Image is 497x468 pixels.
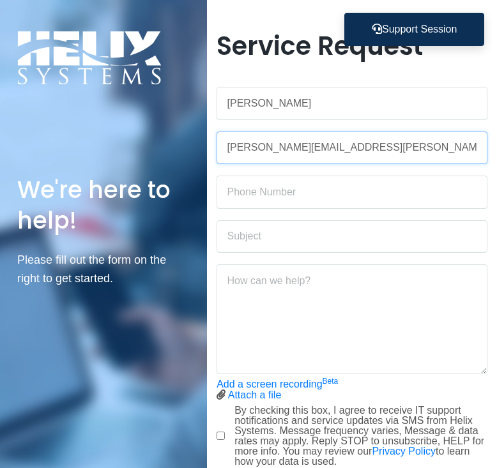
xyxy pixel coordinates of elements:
[217,132,487,165] input: Work Email
[372,446,436,457] a: Privacy Policy
[344,13,484,46] button: Support Session
[217,87,487,120] input: Name
[234,405,487,467] label: By checking this box, I agree to receive IT support notifications and service updates via SMS fro...
[228,389,282,400] a: Attach a file
[217,176,487,209] input: Phone Number
[217,379,338,389] a: Add a screen recordingBeta
[217,220,487,253] input: Subject
[17,31,162,85] img: Logo
[217,31,487,61] h1: Service Request
[323,377,339,386] sup: Beta
[17,251,190,288] p: Please fill out the form on the right to get started.
[17,175,190,236] h1: We're here to help!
